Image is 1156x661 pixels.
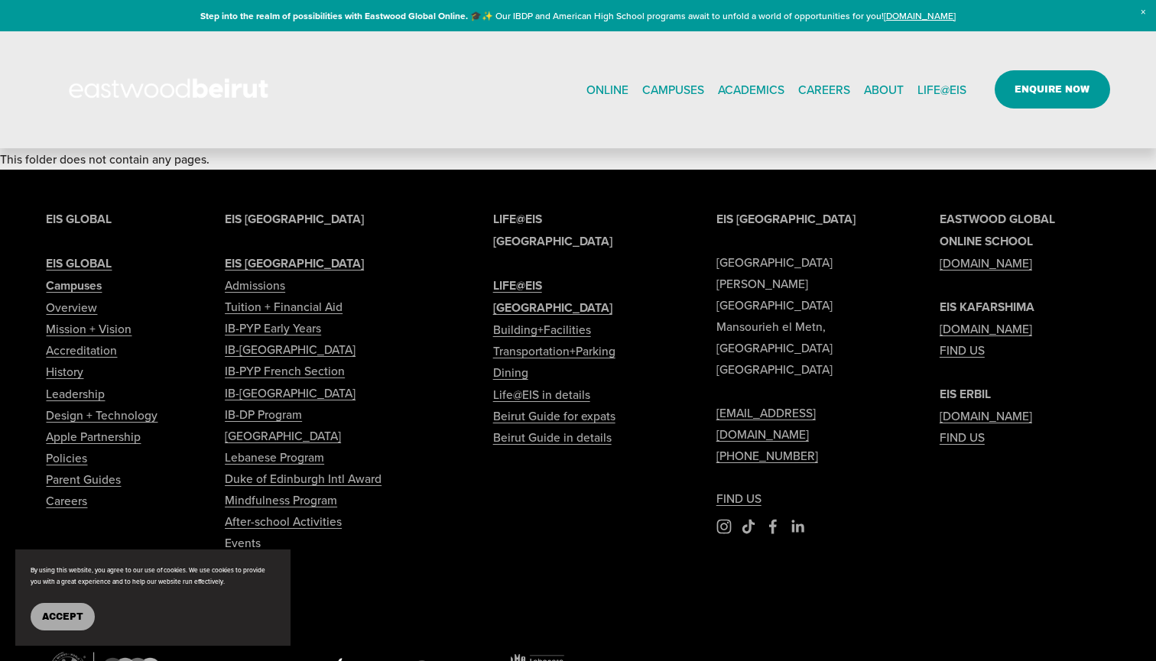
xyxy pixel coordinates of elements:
[31,603,95,630] button: Accept
[225,446,324,468] a: Lebanese Program
[15,549,291,646] section: Cookie banner
[46,318,132,339] a: Mission + Vision
[798,78,850,102] a: CAREERS
[940,385,991,403] strong: EIS ERBIL
[46,210,112,228] strong: EIS GLOBAL
[917,78,966,102] a: folder dropdown
[46,252,112,274] a: EIS GLOBAL
[940,318,1032,339] a: [DOMAIN_NAME]
[225,468,382,489] a: Duke of Edinburgh Intl Award
[940,339,985,361] a: FIND US
[493,361,528,383] a: Dining
[765,519,781,534] a: Facebook
[493,274,664,319] a: LIFE@EIS [GEOGRAPHIC_DATA]
[225,339,356,360] a: IB-[GEOGRAPHIC_DATA]
[493,426,612,448] a: Beirut Guide in details
[493,405,615,426] a: Beirut Guide for expats
[864,78,904,102] a: folder dropdown
[917,79,966,100] span: LIFE@EIS
[995,70,1110,109] a: ENQUIRE NOW
[46,490,87,511] a: Careers
[46,447,87,468] a: Policies
[493,319,591,340] a: Building+Facilities
[718,78,784,102] a: folder dropdown
[46,383,105,404] a: Leadership
[225,317,321,339] a: IB-PYP Early Years
[225,382,356,403] a: IB-[GEOGRAPHIC_DATA]
[225,489,337,510] a: Mindfulness Program
[46,274,102,296] a: Campuses
[642,78,704,102] a: folder dropdown
[864,79,904,100] span: ABOUT
[225,403,302,425] a: IB-DP Program
[46,277,102,294] strong: Campuses
[225,252,364,274] a: EIS [GEOGRAPHIC_DATA]
[716,519,732,534] a: Instagram
[46,296,97,318] a: Overview
[741,519,756,534] a: TikTok
[46,404,157,426] a: Design + Technology
[716,208,887,510] p: [GEOGRAPHIC_DATA] [PERSON_NAME][GEOGRAPHIC_DATA] Mansourieh el Metn, [GEOGRAPHIC_DATA] [GEOGRAPHI...
[225,532,261,553] a: Events
[642,79,704,100] span: CAMPUSES
[940,210,1055,250] strong: EASTWOOD GLOBAL ONLINE SCHOOL
[225,296,343,317] a: Tuition + Financial Aid
[586,78,628,102] a: ONLINE
[46,426,141,447] a: Apple Partnership
[46,361,83,382] a: History
[940,426,985,448] a: FIND US
[46,254,112,272] strong: EIS GLOBAL
[46,468,121,490] a: Parent Guides
[225,425,341,446] a: [GEOGRAPHIC_DATA]
[940,252,1032,274] a: [DOMAIN_NAME]
[716,402,887,445] a: [EMAIL_ADDRESS][DOMAIN_NAME]
[884,9,956,22] a: [DOMAIN_NAME]
[225,360,345,381] a: IB-PYP French Section
[493,384,590,405] a: Life@EIS in details
[46,50,295,128] img: EastwoodIS Global Site
[225,254,364,272] strong: EIS [GEOGRAPHIC_DATA]
[493,340,615,361] a: Transportation+Parking
[716,488,761,509] a: FIND US
[493,277,612,316] strong: LIFE@EIS [GEOGRAPHIC_DATA]
[225,274,285,296] a: Admissions
[940,298,1034,316] strong: EIS KAFARSHIMA
[940,405,1032,426] a: [DOMAIN_NAME]
[46,339,117,361] a: Accreditation
[716,210,856,228] strong: EIS [GEOGRAPHIC_DATA]
[225,210,364,228] strong: EIS [GEOGRAPHIC_DATA]
[225,510,342,532] a: After-school Activities
[42,611,83,622] span: Accept
[31,565,275,588] p: By using this website, you agree to our use of cookies. We use cookies to provide you with a grea...
[718,79,784,100] span: ACADEMICS
[716,445,818,466] a: [PHONE_NUMBER]
[790,519,805,534] a: LinkedIn
[493,210,612,250] strong: LIFE@EIS [GEOGRAPHIC_DATA]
